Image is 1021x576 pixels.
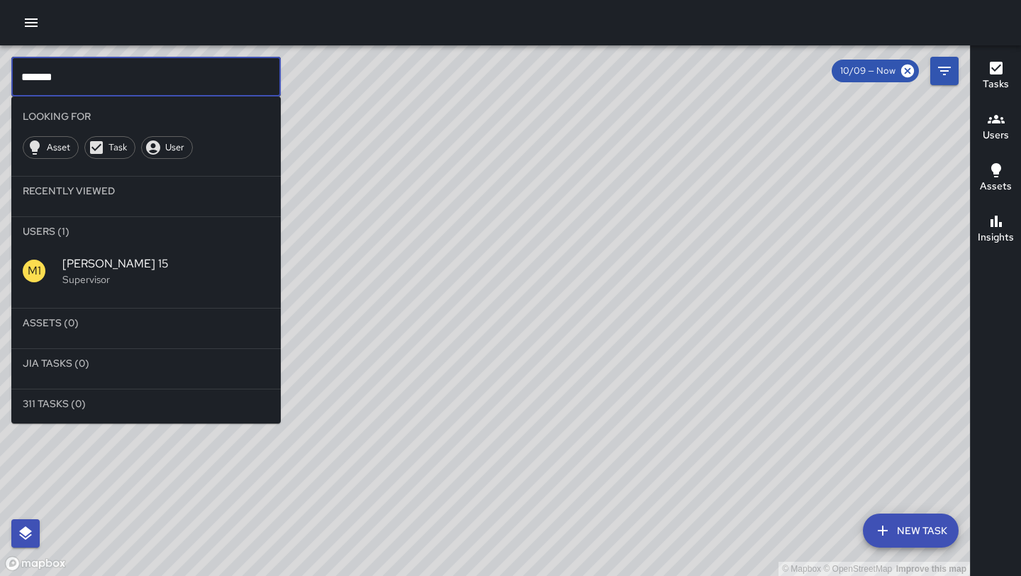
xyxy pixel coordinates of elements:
[971,204,1021,255] button: Insights
[11,309,281,337] li: Assets (0)
[11,102,281,131] li: Looking For
[141,136,193,159] div: User
[11,177,281,205] li: Recently Viewed
[971,102,1021,153] button: Users
[832,60,919,82] div: 10/09 — Now
[978,230,1014,245] h6: Insights
[983,77,1009,92] h6: Tasks
[832,64,904,78] span: 10/09 — Now
[11,217,281,245] li: Users (1)
[930,57,959,85] button: Filters
[983,128,1009,143] h6: Users
[980,179,1012,194] h6: Assets
[28,262,41,279] p: M1
[971,153,1021,204] button: Assets
[39,140,78,155] span: Asset
[23,136,79,159] div: Asset
[84,136,135,159] div: Task
[11,245,281,297] div: M1[PERSON_NAME] 15Supervisor
[11,389,281,418] li: 311 Tasks (0)
[62,272,269,287] p: Supervisor
[101,140,135,155] span: Task
[863,514,959,548] button: New Task
[971,51,1021,102] button: Tasks
[62,255,269,272] span: [PERSON_NAME] 15
[11,349,281,377] li: Jia Tasks (0)
[157,140,192,155] span: User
